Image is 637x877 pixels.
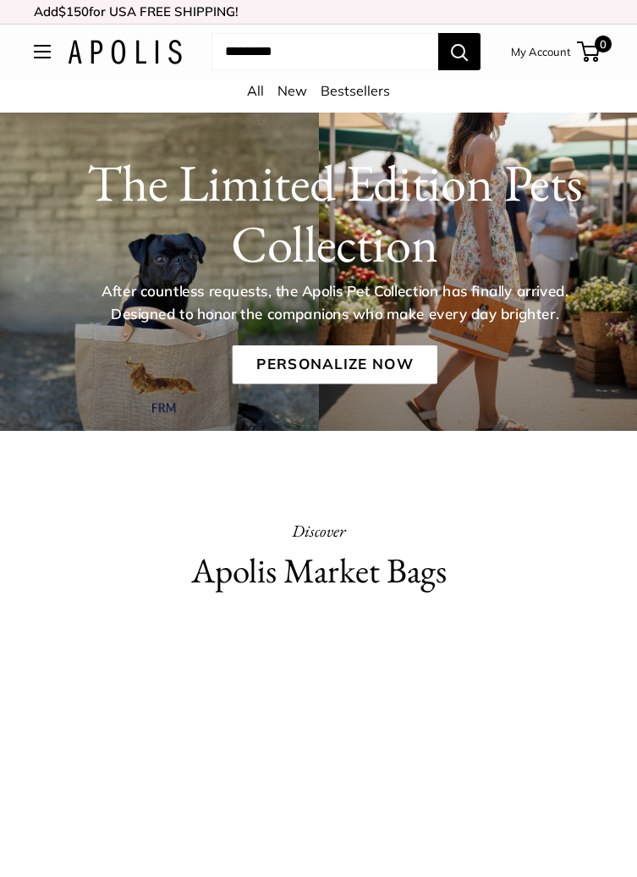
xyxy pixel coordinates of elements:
p: Discover [34,516,603,546]
span: $150 [58,3,89,19]
h2: Apolis Market Bags [34,546,603,596]
img: Apolis [68,40,182,64]
a: My Account [511,41,571,62]
a: All [247,82,264,99]
button: Open menu [34,45,51,58]
input: Search... [211,33,438,70]
a: Personalize Now [232,345,437,384]
button: Search [438,33,480,70]
a: 0 [579,41,600,62]
h1: The Limited Edition Pets Collection [64,152,605,274]
span: 0 [595,36,612,52]
a: Bestsellers [321,82,390,99]
a: New [277,82,307,99]
p: After countless requests, the Apolis Pet Collection has finally arrived. Designed to honor the co... [74,280,596,325]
